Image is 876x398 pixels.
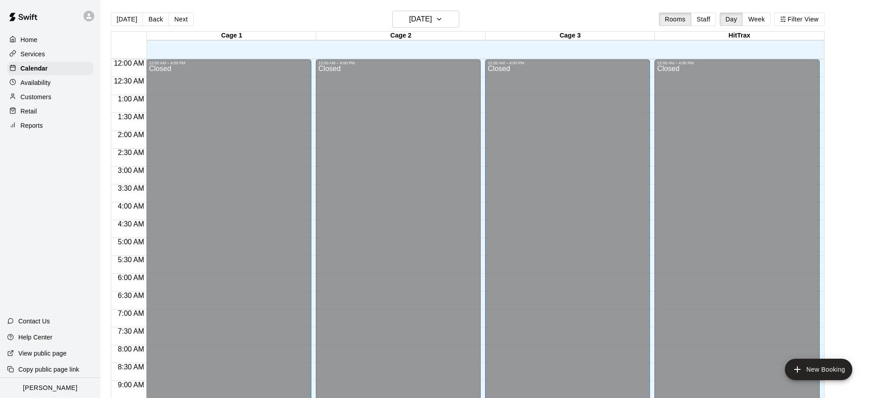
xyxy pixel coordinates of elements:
button: Filter View [774,13,824,26]
button: Day [720,13,743,26]
span: 12:30 AM [112,77,147,85]
h6: [DATE] [409,13,432,25]
span: 4:00 AM [116,202,147,210]
span: 4:30 AM [116,220,147,228]
div: 12:00 AM – 4:00 PM [488,61,647,65]
span: 2:00 AM [116,131,147,138]
p: Availability [21,78,51,87]
p: Home [21,35,38,44]
span: 3:30 AM [116,184,147,192]
a: Home [7,33,93,46]
div: HitTrax [655,32,824,40]
div: Cage 1 [147,32,316,40]
button: [DATE] [392,11,459,28]
span: 7:30 AM [116,327,147,335]
span: 5:00 AM [116,238,147,246]
div: Cage 2 [316,32,486,40]
button: Staff [691,13,717,26]
p: Retail [21,107,37,116]
a: Services [7,47,93,61]
span: 12:00 AM [112,59,147,67]
span: 1:00 AM [116,95,147,103]
span: 6:30 AM [116,292,147,299]
span: 1:30 AM [116,113,147,121]
p: Copy public page link [18,365,79,374]
span: 8:30 AM [116,363,147,371]
button: add [785,359,852,380]
span: 6:00 AM [116,274,147,281]
p: Reports [21,121,43,130]
p: Calendar [21,64,48,73]
button: Rooms [659,13,691,26]
div: 12:00 AM – 4:00 PM [149,61,308,65]
a: Customers [7,90,93,104]
span: 9:00 AM [116,381,147,389]
p: View public page [18,349,67,358]
a: Calendar [7,62,93,75]
span: 3:00 AM [116,167,147,174]
p: Help Center [18,333,52,342]
button: Next [168,13,193,26]
p: Contact Us [18,317,50,326]
p: Customers [21,92,51,101]
a: Reports [7,119,93,132]
button: Back [143,13,169,26]
div: 12:00 AM – 4:00 PM [657,61,817,65]
button: [DATE] [111,13,143,26]
button: Week [742,13,771,26]
p: Services [21,50,45,59]
span: 2:30 AM [116,149,147,156]
div: 12:00 AM – 4:00 PM [319,61,478,65]
span: 8:00 AM [116,345,147,353]
div: Cage 3 [486,32,655,40]
span: 5:30 AM [116,256,147,264]
p: [PERSON_NAME] [23,383,77,393]
a: Retail [7,105,93,118]
span: 7:00 AM [116,310,147,317]
a: Availability [7,76,93,89]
